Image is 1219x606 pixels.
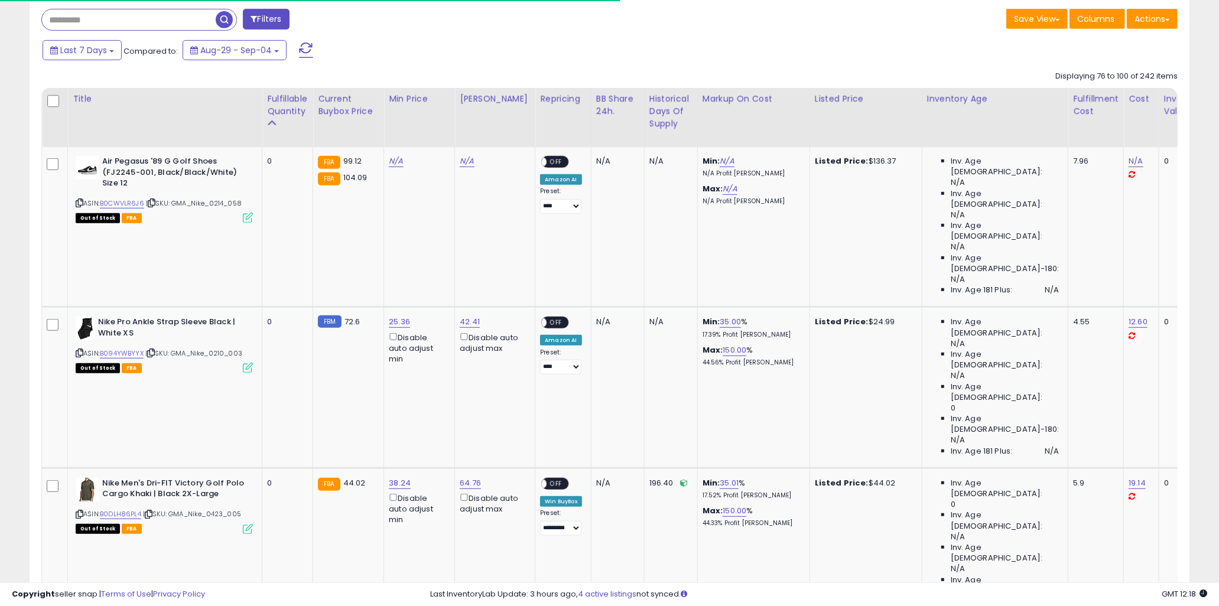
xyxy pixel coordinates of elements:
[1164,478,1190,488] div: 0
[649,317,688,327] div: N/A
[76,317,95,340] img: 41Kmaw2o-oL._SL40_.jpg
[76,317,253,372] div: ASIN:
[951,177,965,188] span: N/A
[703,197,801,206] p: N/A Profit [PERSON_NAME]
[389,491,446,525] div: Disable auto adjust min
[1073,478,1114,488] div: 5.9
[343,155,362,167] span: 99.12
[703,155,720,167] b: Min:
[951,478,1059,499] span: Inv. Age [DEMOGRAPHIC_DATA]:
[547,318,566,328] span: OFF
[951,338,965,349] span: N/A
[98,317,242,341] b: Nike Pro Ankle Strap Sleeve Black | White XS
[267,317,304,327] div: 0
[1162,588,1207,600] span: 2025-09-12 12:18 GMT
[1129,477,1146,489] a: 19.14
[1164,317,1190,327] div: 0
[60,44,107,56] span: Last 7 Days
[343,172,368,183] span: 104.09
[951,435,965,445] span: N/A
[43,40,122,60] button: Last 7 Days
[76,213,120,223] span: All listings that are currently out of stock and unavailable for purchase on Amazon
[815,317,913,327] div: $24.99
[951,253,1059,274] span: Inv. Age [DEMOGRAPHIC_DATA]-180:
[703,345,801,367] div: %
[951,188,1059,210] span: Inv. Age [DEMOGRAPHIC_DATA]:
[951,563,965,574] span: N/A
[76,478,99,501] img: 31hc-nr8AoL._SL40_.jpg
[343,477,366,488] span: 44.02
[153,588,205,600] a: Privacy Policy
[460,331,526,354] div: Disable auto adjust max
[547,478,566,488] span: OFF
[76,156,253,221] div: ASIN:
[720,477,739,489] a: 35.01
[267,93,308,118] div: Fulfillable Quantity
[1045,446,1059,457] span: N/A
[951,510,1059,531] span: Inv. Age [DEMOGRAPHIC_DATA]:
[951,542,1059,563] span: Inv. Age [DEMOGRAPHIC_DATA]:
[460,316,480,328] a: 42.41
[540,93,586,105] div: Repricing
[200,44,272,56] span: Aug-29 - Sep-04
[76,156,99,180] img: 31W52PPXVzL._SL40_.jpg
[76,363,120,373] span: All listings that are currently out of stock and unavailable for purchase on Amazon
[703,317,801,338] div: %
[951,403,955,413] span: 0
[1045,285,1059,295] span: N/A
[100,348,144,359] a: B094YWBYYX
[951,285,1013,295] span: Inv. Age 181 Plus:
[951,370,965,381] span: N/A
[815,316,869,327] b: Listed Price:
[703,506,801,527] div: %
[703,183,723,194] b: Max:
[267,156,304,167] div: 0
[102,156,246,192] b: Air Pegasus '89 G Golf Shoes (FJ2245-001, Black/Black/White) Size 12
[267,478,304,488] div: 0
[100,198,144,208] a: B0CWVLR6J6
[1164,93,1194,118] div: Inv. value
[703,478,801,500] div: %
[951,532,965,542] span: N/A
[318,172,340,185] small: FBA
[815,477,869,488] b: Listed Price:
[723,344,746,356] a: 150.00
[703,505,723,516] b: Max:
[815,156,913,167] div: $136.37
[540,496,582,507] div: Win BuyBox
[183,40,287,60] button: Aug-29 - Sep-04
[1129,93,1154,105] div: Cost
[703,519,801,527] p: 44.33% Profit [PERSON_NAME]
[720,316,741,328] a: 35.00
[389,155,403,167] a: N/A
[951,349,1059,370] span: Inv. Age [DEMOGRAPHIC_DATA]:
[102,478,246,503] b: Nike Men's Dri-FIT Victory Golf Polo Cargo Khaki | Black 2X-Large
[318,93,379,118] div: Current Buybox Price
[723,183,737,195] a: N/A
[720,155,734,167] a: N/A
[1055,71,1178,82] div: Displaying 76 to 100 of 242 items
[1164,156,1190,167] div: 0
[703,344,723,356] b: Max:
[578,588,636,600] a: 4 active listings
[951,242,965,252] span: N/A
[697,88,810,147] th: The percentage added to the cost of goods (COGS) that forms the calculator for Min & Max prices.
[927,93,1063,105] div: Inventory Age
[318,156,340,169] small: FBA
[318,315,341,328] small: FBM
[1070,9,1125,29] button: Columns
[723,505,746,517] a: 150.00
[815,93,917,105] div: Listed Price
[596,317,635,327] div: N/A
[951,499,955,510] span: 0
[596,156,635,167] div: N/A
[540,348,582,375] div: Preset:
[815,155,869,167] b: Listed Price:
[703,359,801,367] p: 44.56% Profit [PERSON_NAME]
[703,331,801,339] p: 17.39% Profit [PERSON_NAME]
[460,93,530,105] div: [PERSON_NAME]
[703,316,720,327] b: Min:
[1073,317,1114,327] div: 4.55
[951,156,1059,177] span: Inv. Age [DEMOGRAPHIC_DATA]:
[951,317,1059,338] span: Inv. Age [DEMOGRAPHIC_DATA]:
